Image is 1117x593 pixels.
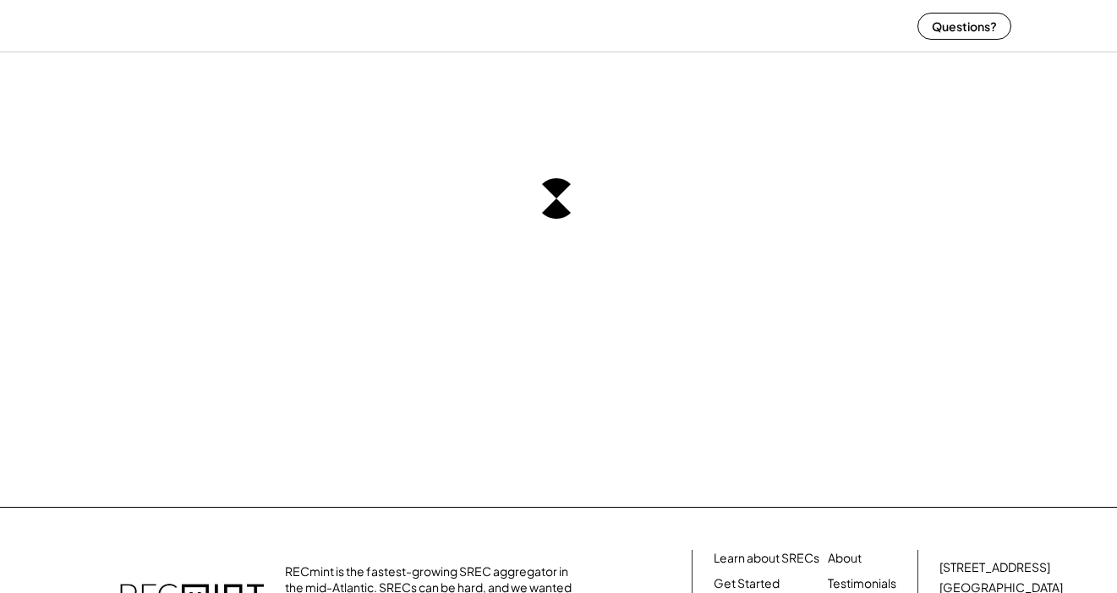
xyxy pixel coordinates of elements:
a: About [828,550,862,567]
a: Get Started [714,575,780,592]
a: Testimonials [828,575,896,592]
div: [STREET_ADDRESS] [939,559,1050,576]
button: Questions? [917,13,1011,40]
a: Learn about SRECs [714,550,819,567]
img: yH5BAEAAAAALAAAAAABAAEAAAIBRAA7 [107,3,225,48]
